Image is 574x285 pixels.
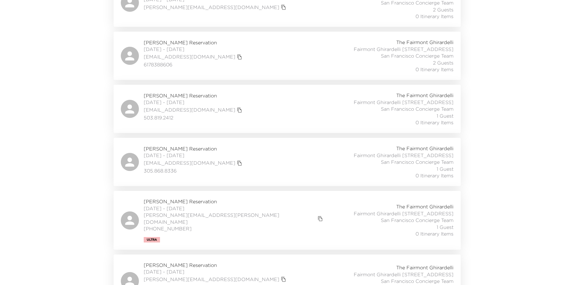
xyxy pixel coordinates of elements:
[381,106,453,112] span: San Francisco Concierge Team
[381,52,453,59] span: San Francisco Concierge Team
[144,4,279,11] a: [PERSON_NAME][EMAIL_ADDRESS][DOMAIN_NAME]
[433,59,453,66] span: 2 Guests
[144,114,244,121] span: 503.819.2412
[279,275,288,283] button: copy primary member email
[114,191,461,249] a: [PERSON_NAME] Reservation[DATE] - [DATE][PERSON_NAME][EMAIL_ADDRESS][PERSON_NAME][DOMAIN_NAME]cop...
[144,39,244,46] span: [PERSON_NAME] Reservation
[354,271,453,278] span: Fairmont Ghirardelli [STREET_ADDRESS]
[396,203,453,210] span: The Fairmont Ghirardelli
[235,53,244,61] button: copy primary member email
[144,99,244,106] span: [DATE] - [DATE]
[144,152,244,159] span: [DATE] - [DATE]
[144,212,316,225] a: [PERSON_NAME][EMAIL_ADDRESS][PERSON_NAME][DOMAIN_NAME]
[144,225,325,232] span: [PHONE_NUMBER]
[437,166,453,172] span: 1 Guest
[114,138,461,186] a: [PERSON_NAME] Reservation[DATE] - [DATE][EMAIL_ADDRESS][DOMAIN_NAME]copy primary member email305....
[416,13,453,20] span: 0 Itinerary Items
[354,99,453,106] span: Fairmont Ghirardelli [STREET_ADDRESS]
[147,238,157,242] span: Ultra
[396,92,453,99] span: The Fairmont Ghirardelli
[316,214,325,223] button: copy primary member email
[437,224,453,230] span: 1 Guest
[396,39,453,46] span: The Fairmont Ghirardelli
[235,159,244,167] button: copy primary member email
[381,217,453,223] span: San Francisco Concierge Team
[235,106,244,114] button: copy primary member email
[144,61,244,68] span: 6178388606
[144,262,288,268] span: [PERSON_NAME] Reservation
[279,3,288,11] button: copy primary member email
[144,160,235,166] a: [EMAIL_ADDRESS][DOMAIN_NAME]
[416,172,453,179] span: 0 Itinerary Items
[354,152,453,159] span: Fairmont Ghirardelli [STREET_ADDRESS]
[144,145,244,152] span: [PERSON_NAME] Reservation
[144,92,244,99] span: [PERSON_NAME] Reservation
[354,210,453,217] span: Fairmont Ghirardelli [STREET_ADDRESS]
[354,46,453,52] span: Fairmont Ghirardelli [STREET_ADDRESS]
[144,268,288,275] span: [DATE] - [DATE]
[144,167,244,174] span: 305.868.8336
[416,230,453,237] span: 0 Itinerary Items
[144,53,235,60] a: [EMAIL_ADDRESS][DOMAIN_NAME]
[381,159,453,165] span: San Francisco Concierge Team
[144,198,325,205] span: [PERSON_NAME] Reservation
[114,85,461,133] a: [PERSON_NAME] Reservation[DATE] - [DATE][EMAIL_ADDRESS][DOMAIN_NAME]copy primary member email503....
[437,112,453,119] span: 1 Guest
[381,278,453,284] span: San Francisco Concierge Team
[416,66,453,73] span: 0 Itinerary Items
[144,205,325,212] span: [DATE] - [DATE]
[433,6,453,13] span: 2 Guests
[114,32,461,80] a: [PERSON_NAME] Reservation[DATE] - [DATE][EMAIL_ADDRESS][DOMAIN_NAME]copy primary member email6178...
[144,46,244,52] span: [DATE] - [DATE]
[416,119,453,126] span: 0 Itinerary Items
[396,264,453,271] span: The Fairmont Ghirardelli
[144,276,279,283] a: [PERSON_NAME][EMAIL_ADDRESS][DOMAIN_NAME]
[144,106,235,113] a: [EMAIL_ADDRESS][DOMAIN_NAME]
[396,145,453,152] span: The Fairmont Ghirardelli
